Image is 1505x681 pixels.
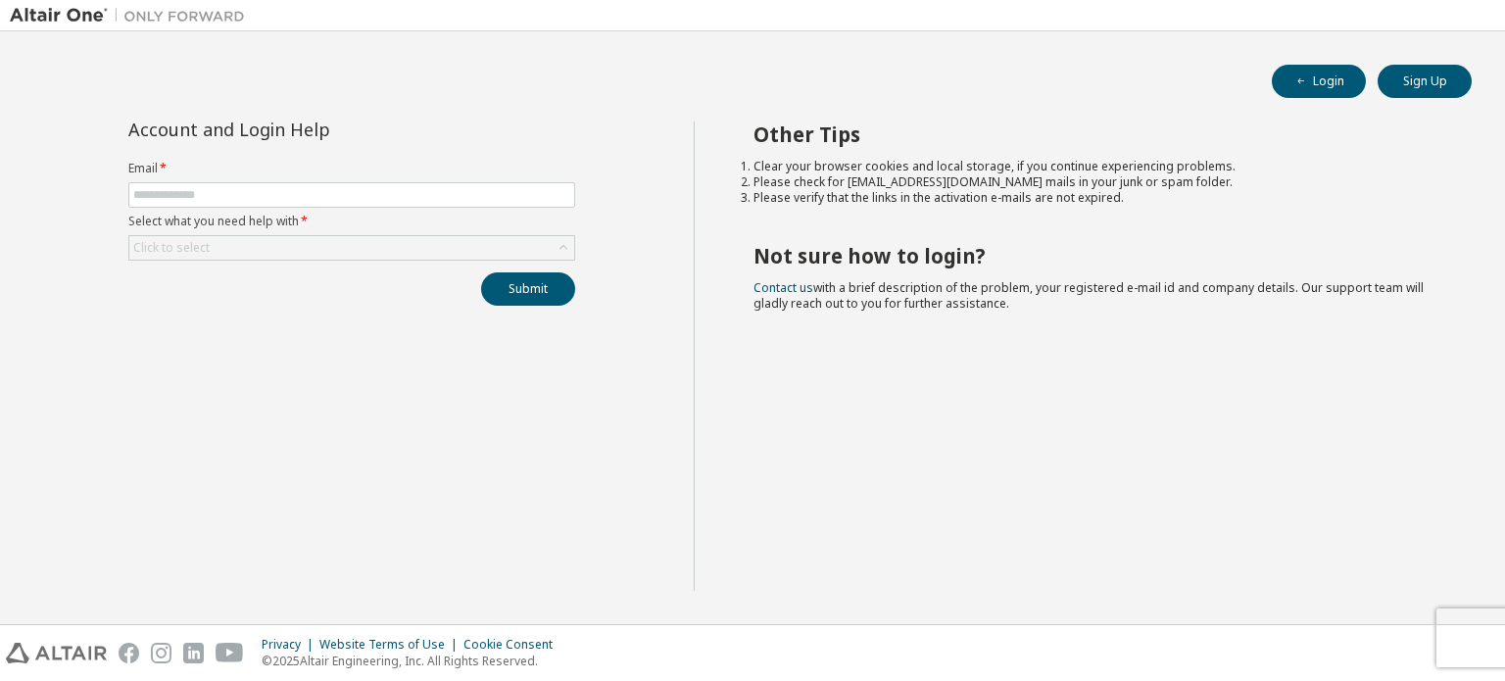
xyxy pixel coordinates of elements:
[128,161,575,176] label: Email
[133,240,210,256] div: Click to select
[753,159,1437,174] li: Clear your browser cookies and local storage, if you continue experiencing problems.
[6,643,107,663] img: altair_logo.svg
[128,214,575,229] label: Select what you need help with
[753,279,1424,312] span: with a brief description of the problem, your registered e-mail id and company details. Our suppo...
[753,243,1437,268] h2: Not sure how to login?
[128,122,486,137] div: Account and Login Help
[10,6,255,25] img: Altair One
[753,174,1437,190] li: Please check for [EMAIL_ADDRESS][DOMAIN_NAME] mails in your junk or spam folder.
[151,643,171,663] img: instagram.svg
[463,637,564,653] div: Cookie Consent
[216,643,244,663] img: youtube.svg
[183,643,204,663] img: linkedin.svg
[1272,65,1366,98] button: Login
[1378,65,1472,98] button: Sign Up
[319,637,463,653] div: Website Terms of Use
[119,643,139,663] img: facebook.svg
[481,272,575,306] button: Submit
[753,279,813,296] a: Contact us
[753,122,1437,147] h2: Other Tips
[129,236,574,260] div: Click to select
[262,637,319,653] div: Privacy
[753,190,1437,206] li: Please verify that the links in the activation e-mails are not expired.
[262,653,564,669] p: © 2025 Altair Engineering, Inc. All Rights Reserved.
